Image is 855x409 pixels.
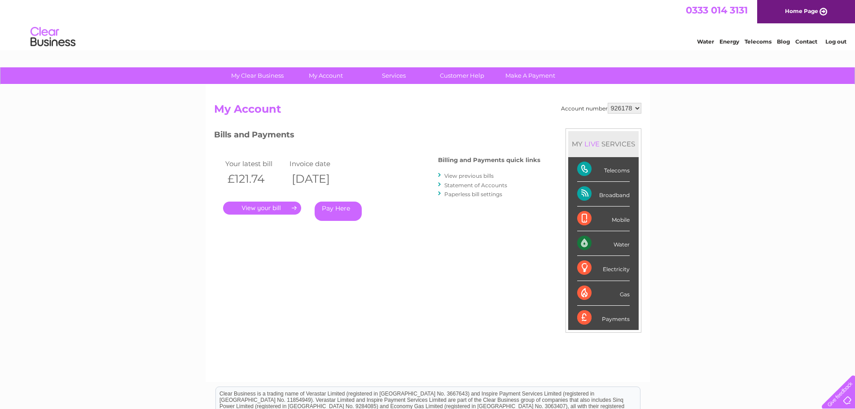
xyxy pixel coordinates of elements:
[444,191,502,198] a: Paperless bill settings
[444,172,494,179] a: View previous bills
[214,103,641,120] h2: My Account
[30,23,76,51] img: logo.png
[315,202,362,221] a: Pay Here
[438,157,540,163] h4: Billing and Payments quick links
[825,38,846,45] a: Log out
[577,306,630,330] div: Payments
[561,103,641,114] div: Account number
[214,128,540,144] h3: Bills and Payments
[425,67,499,84] a: Customer Help
[493,67,567,84] a: Make A Payment
[223,170,288,188] th: £121.74
[745,38,772,45] a: Telecoms
[583,140,601,148] div: LIVE
[577,256,630,281] div: Electricity
[795,38,817,45] a: Contact
[223,158,288,170] td: Your latest bill
[216,5,640,44] div: Clear Business is a trading name of Verastar Limited (registered in [GEOGRAPHIC_DATA] No. 3667643...
[697,38,714,45] a: Water
[568,131,639,157] div: MY SERVICES
[577,281,630,306] div: Gas
[577,207,630,231] div: Mobile
[577,157,630,182] div: Telecoms
[777,38,790,45] a: Blog
[289,67,363,84] a: My Account
[444,182,507,189] a: Statement of Accounts
[287,158,352,170] td: Invoice date
[686,4,748,16] a: 0333 014 3131
[357,67,431,84] a: Services
[719,38,739,45] a: Energy
[223,202,301,215] a: .
[577,182,630,207] div: Broadband
[287,170,352,188] th: [DATE]
[577,231,630,256] div: Water
[220,67,294,84] a: My Clear Business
